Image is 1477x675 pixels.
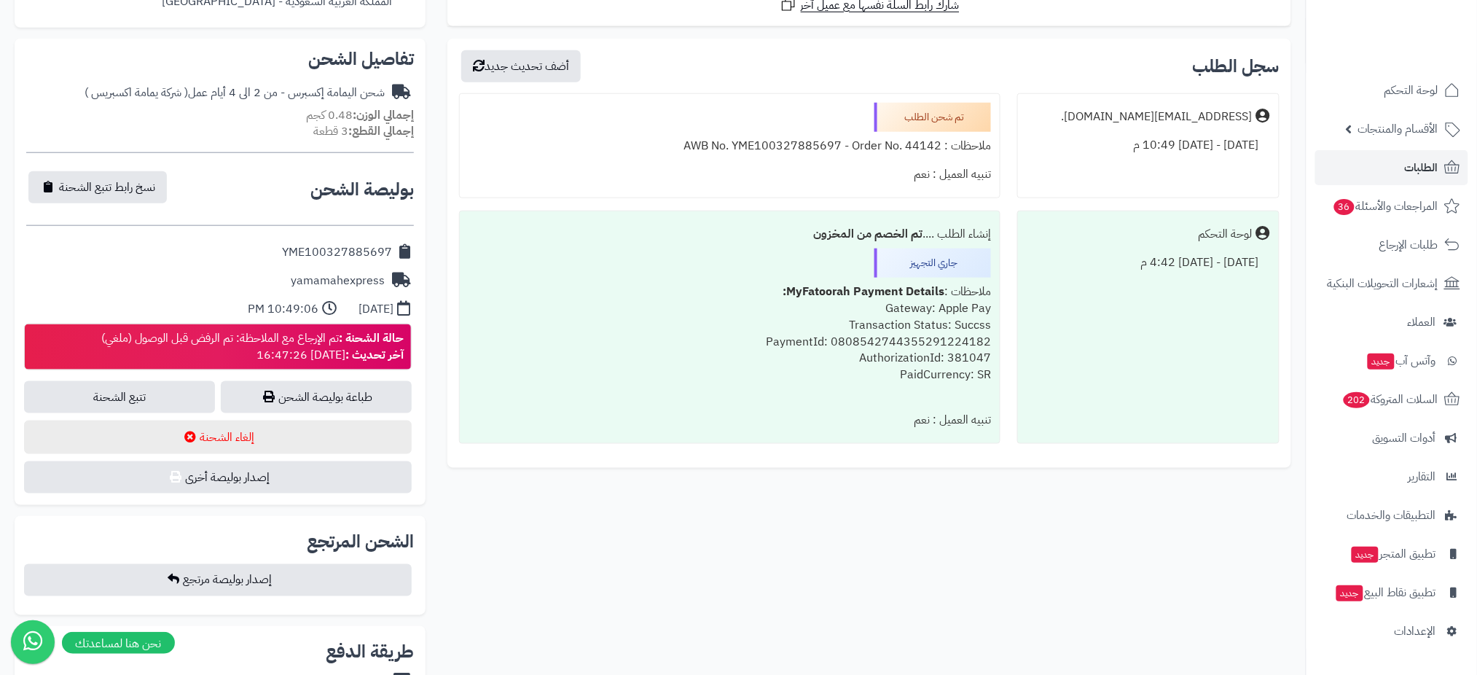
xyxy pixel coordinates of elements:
div: شحن اليمامة إكسبرس - من 2 الى 4 أيام عمل [85,85,385,101]
a: تطبيق نقاط البيعجديد [1315,575,1468,610]
button: إصدار بوليصة مرتجع [24,564,412,596]
span: العملاء [1408,312,1436,332]
div: لوحة التحكم [1199,226,1253,243]
span: طلبات الإرجاع [1379,235,1438,255]
span: جديد [1336,585,1363,601]
span: الإعدادات [1395,621,1436,641]
div: [DATE] [359,301,393,318]
h2: بوليصة الشحن [310,181,414,198]
span: جديد [1352,547,1379,563]
a: تتبع الشحنة [24,381,215,413]
span: التطبيقات والخدمات [1347,505,1436,526]
strong: إجمالي الوزن: [353,106,414,124]
span: وآتس آب [1366,351,1436,371]
a: الطلبات [1315,150,1468,185]
div: جاري التجهيز [874,249,991,278]
strong: إجمالي القطع: [348,122,414,140]
span: 202 [1344,392,1370,408]
div: ملاحظات : Gateway: Apple Pay Transaction Status: Succss PaymentId: 0808542744355291224182 Authori... [469,278,991,406]
button: إصدار بوليصة أخرى [24,461,412,493]
a: الإعدادات [1315,614,1468,649]
span: التقارير [1409,467,1436,487]
span: الأقسام والمنتجات [1358,119,1438,139]
span: إشعارات التحويلات البنكية [1328,273,1438,294]
span: جديد [1368,354,1395,370]
strong: آخر تحديث : [345,346,404,364]
a: وآتس آبجديد [1315,343,1468,378]
button: أضف تحديث جديد [461,50,581,82]
a: التقارير [1315,459,1468,494]
span: السلات المتروكة [1342,389,1438,410]
div: [EMAIL_ADDRESS][DOMAIN_NAME]. [1062,109,1253,125]
small: 0.48 كجم [306,106,414,124]
a: إشعارات التحويلات البنكية [1315,266,1468,301]
span: ( شركة يمامة اكسبريس ) [85,84,188,101]
span: المراجعات والأسئلة [1333,196,1438,216]
span: نسخ رابط تتبع الشحنة [59,179,155,196]
div: تم الإرجاع مع الملاحظة: تم الرفض قبل الوصول (ملغي) [DATE] 16:47:26 [101,330,404,364]
div: ملاحظات : AWB No. YME100327885697 - Order No. 44142 [469,132,991,160]
a: طباعة بوليصة الشحن [221,381,412,413]
div: تم شحن الطلب [874,103,991,132]
div: تنبيه العميل : نعم [469,406,991,434]
h2: تفاصيل الشحن [26,50,414,68]
a: أدوات التسويق [1315,421,1468,456]
div: yamamahexpress [291,273,385,289]
a: التطبيقات والخدمات [1315,498,1468,533]
div: 10:49:06 PM [248,301,318,318]
b: MyFatoorah Payment Details: [783,283,944,300]
div: تنبيه العميل : نعم [469,160,991,189]
a: تطبيق المتجرجديد [1315,537,1468,571]
a: العملاء [1315,305,1468,340]
b: تم الخصم من المخزون [813,225,922,243]
div: [DATE] - [DATE] 10:49 م [1027,131,1270,160]
span: تطبيق نقاط البيع [1335,582,1436,603]
div: إنشاء الطلب .... [469,220,991,249]
img: logo-2.png [1378,39,1463,70]
div: YME100327885697 [282,244,392,261]
span: لوحة التحكم [1384,80,1438,101]
div: [DATE] - [DATE] 4:42 م [1027,249,1270,277]
h3: سجل الطلب [1193,58,1280,75]
h2: الشحن المرتجع [307,534,414,551]
strong: حالة الشحنة : [339,329,404,347]
button: إلغاء الشحنة [24,421,412,454]
a: المراجعات والأسئلة36 [1315,189,1468,224]
button: نسخ رابط تتبع الشحنة [28,171,167,203]
a: السلات المتروكة202 [1315,382,1468,417]
span: تطبيق المتجر [1350,544,1436,564]
span: أدوات التسويق [1373,428,1436,448]
a: طلبات الإرجاع [1315,227,1468,262]
a: لوحة التحكم [1315,73,1468,108]
span: الطلبات [1405,157,1438,178]
h2: طريقة الدفع [326,644,414,661]
span: 36 [1334,199,1355,215]
small: 3 قطعة [313,122,414,140]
